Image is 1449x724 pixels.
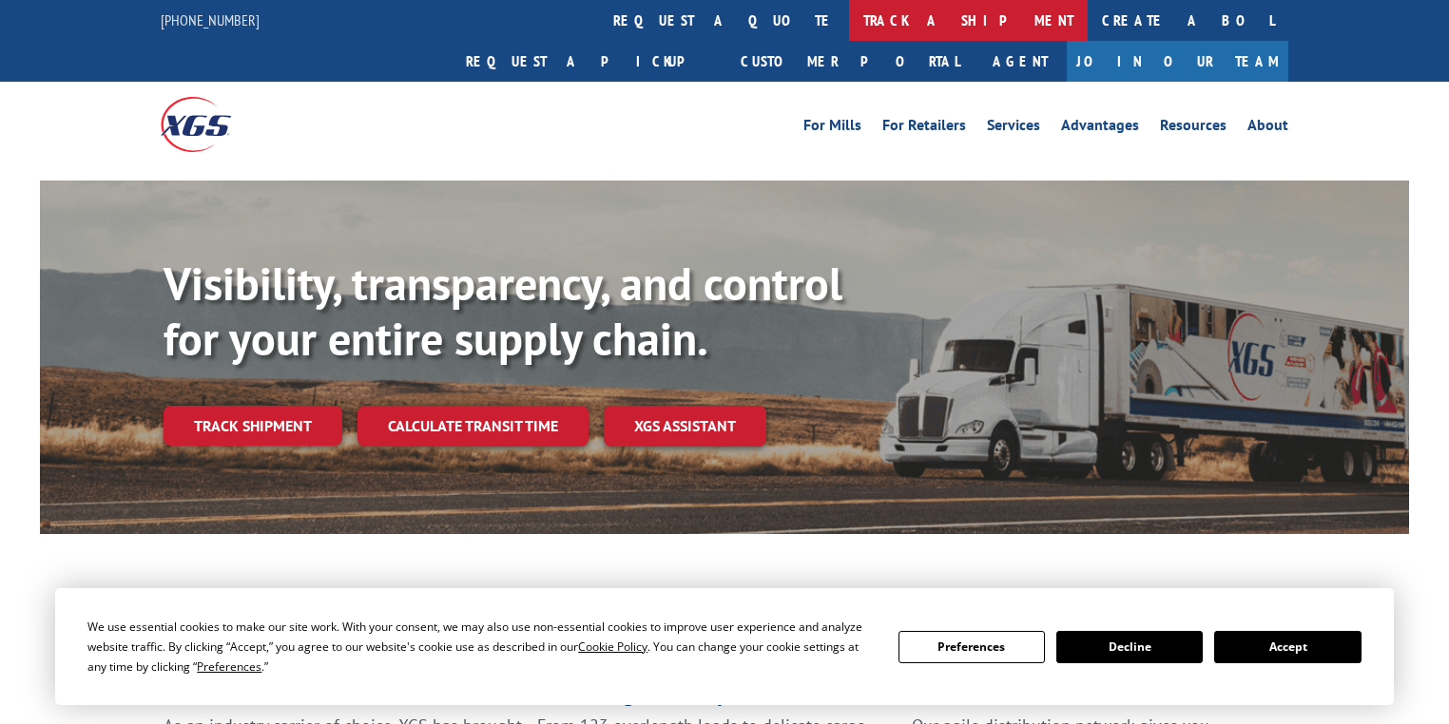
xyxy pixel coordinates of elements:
[987,118,1040,139] a: Services
[726,41,974,82] a: Customer Portal
[1214,631,1361,663] button: Accept
[87,617,875,676] div: We use essential cookies to make our site work. With your consent, we may also use non-essential ...
[1067,41,1288,82] a: Join Our Team
[197,658,261,675] span: Preferences
[55,588,1394,705] div: Cookie Consent Prompt
[164,254,842,368] b: Visibility, transparency, and control for your entire supply chain.
[803,118,861,139] a: For Mills
[604,406,766,447] a: XGS ASSISTANT
[164,406,342,446] a: Track shipment
[578,638,647,655] span: Cookie Policy
[452,41,726,82] a: Request a pickup
[1160,118,1227,139] a: Resources
[898,631,1045,663] button: Preferences
[1061,118,1139,139] a: Advantages
[1056,631,1203,663] button: Decline
[357,406,589,447] a: Calculate transit time
[161,10,260,29] a: [PHONE_NUMBER]
[882,118,966,139] a: For Retailers
[974,41,1067,82] a: Agent
[1247,118,1288,139] a: About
